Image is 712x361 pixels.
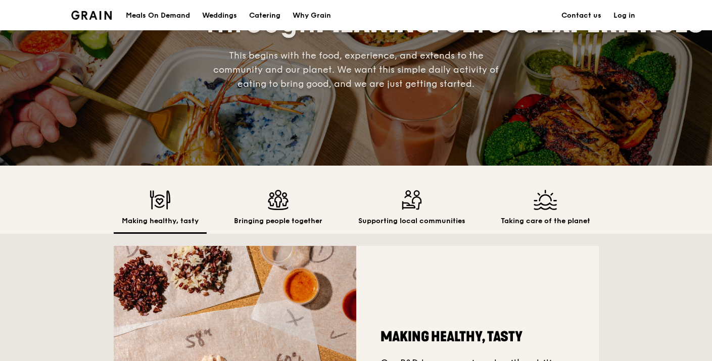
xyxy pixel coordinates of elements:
h2: Taking care of the planet [501,216,590,226]
img: Supporting local communities [358,190,465,210]
h2: Bringing people together [234,216,322,226]
div: Weddings [202,1,237,31]
span: This begins with the food, experience, and extends to the community and our planet. We want this ... [213,50,499,89]
a: Contact us [555,1,607,31]
img: Taking care of the planet [501,190,590,210]
a: Weddings [196,1,243,31]
img: Making healthy, tasty [122,190,199,210]
a: Log in [607,1,641,31]
h2: Making healthy, tasty [381,328,575,346]
a: Catering [243,1,287,31]
img: Bringing people together [234,190,322,210]
div: Catering [249,1,280,31]
h2: Supporting local communities [358,216,465,226]
a: Why Grain [287,1,337,31]
div: Why Grain [293,1,331,31]
img: Grain [71,11,112,20]
div: Meals On Demand [126,1,190,31]
h2: Making healthy, tasty [122,216,199,226]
